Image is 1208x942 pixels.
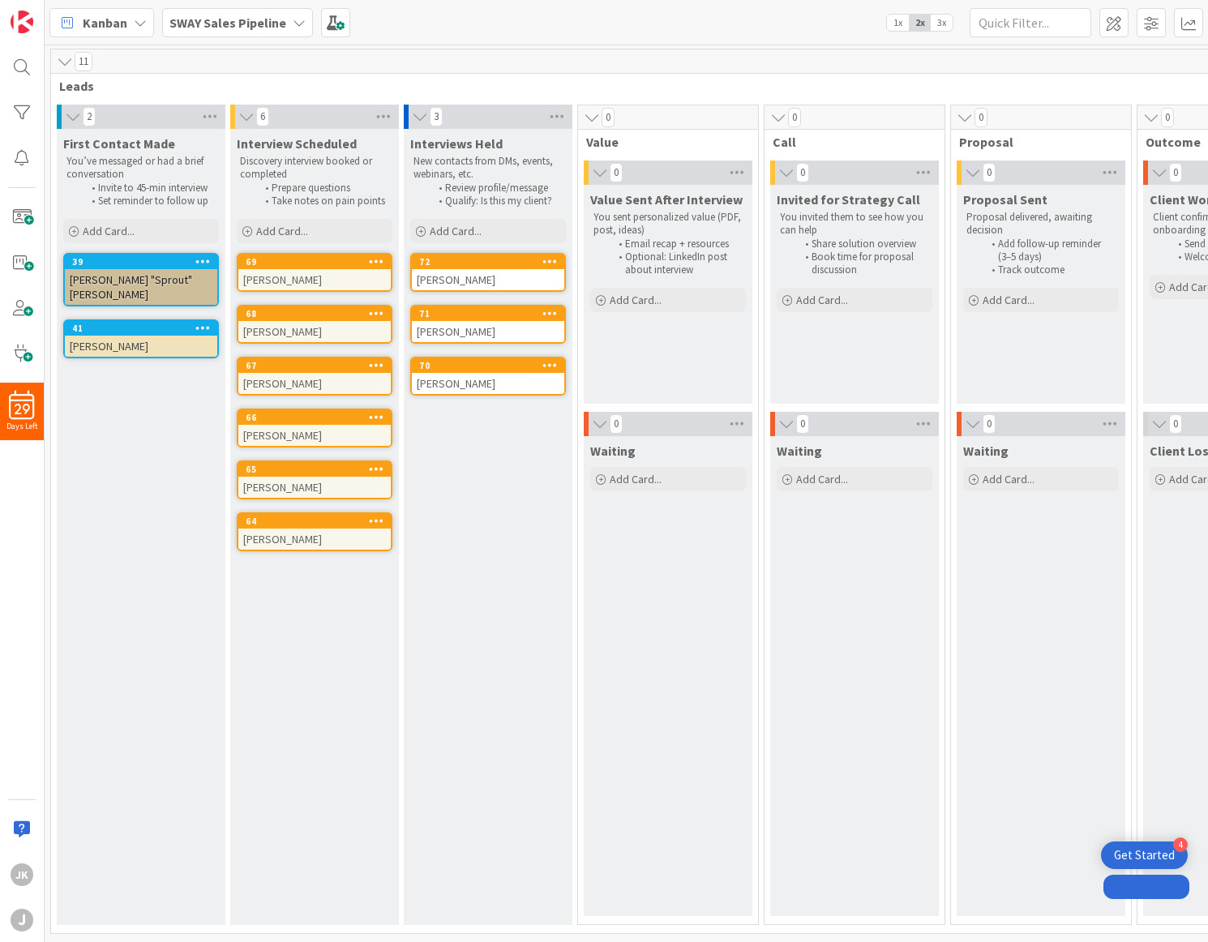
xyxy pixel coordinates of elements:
[1101,841,1188,869] div: Open Get Started checklist, remaining modules: 4
[238,255,391,290] div: 69[PERSON_NAME]
[238,255,391,269] div: 69
[238,529,391,550] div: [PERSON_NAME]
[238,477,391,498] div: [PERSON_NAME]
[256,224,308,238] span: Add Card...
[586,134,738,150] span: Value
[1161,108,1174,127] span: 0
[966,211,1116,238] p: Proposal delivered, awaiting decision
[63,319,219,358] a: 41[PERSON_NAME]
[246,464,391,475] div: 65
[412,306,564,342] div: 71[PERSON_NAME]
[246,516,391,527] div: 64
[83,224,135,238] span: Add Card...
[610,250,743,277] li: Optional: LinkedIn post about interview
[83,195,216,208] li: Set reminder to follow up
[963,191,1047,208] span: Proposal Sent
[11,909,33,931] div: j
[796,472,848,486] span: Add Card...
[773,134,924,150] span: Call
[419,308,564,319] div: 71
[238,462,391,498] div: 65[PERSON_NAME]
[256,195,390,208] li: Take notes on pain points
[65,336,217,357] div: [PERSON_NAME]
[237,512,392,551] a: 64[PERSON_NAME]
[66,155,216,182] p: You’ve messaged or had a brief conversation
[1173,837,1188,852] div: 4
[412,306,564,321] div: 71
[63,135,175,152] span: First Contact Made
[590,191,743,208] span: Value Sent After Interview
[238,425,391,446] div: [PERSON_NAME]
[237,409,392,447] a: 66[PERSON_NAME]
[796,238,930,250] li: Share solution overview
[238,269,391,290] div: [PERSON_NAME]
[788,108,801,127] span: 0
[610,472,662,486] span: Add Card...
[238,373,391,394] div: [PERSON_NAME]
[410,357,566,396] a: 70[PERSON_NAME]
[610,293,662,307] span: Add Card...
[887,15,909,31] span: 1x
[83,107,96,126] span: 2
[590,443,636,459] span: Waiting
[413,155,563,182] p: New contacts from DMs, events, webinars, etc.
[419,360,564,371] div: 70
[430,182,563,195] li: Review profile/message
[238,306,391,321] div: 68
[65,255,217,305] div: 39[PERSON_NAME] "Sprout" [PERSON_NAME]
[72,323,217,334] div: 41
[256,182,390,195] li: Prepare questions
[983,238,1116,264] li: Add follow-up reminder (3–5 days)
[238,462,391,477] div: 65
[238,514,391,529] div: 64
[410,305,566,344] a: 71[PERSON_NAME]
[975,108,987,127] span: 0
[65,321,217,357] div: 41[PERSON_NAME]
[11,863,33,886] div: JK
[796,293,848,307] span: Add Card...
[256,107,269,126] span: 6
[959,134,1111,150] span: Proposal
[246,412,391,423] div: 66
[610,238,743,250] li: Email recap + resources
[983,293,1035,307] span: Add Card...
[430,224,482,238] span: Add Card...
[240,155,389,182] p: Discovery interview booked or completed
[796,163,809,182] span: 0
[780,211,929,238] p: You invited them to see how you can help
[430,195,563,208] li: Qualify: Is this my client?
[777,443,822,459] span: Waiting
[983,263,1116,276] li: Track outcome
[11,11,33,33] img: Visit kanbanzone.com
[72,256,217,268] div: 39
[169,15,286,31] b: SWAY Sales Pipeline
[237,357,392,396] a: 67[PERSON_NAME]
[412,358,564,394] div: 70[PERSON_NAME]
[237,135,357,152] span: Interview Scheduled
[983,163,996,182] span: 0
[238,321,391,342] div: [PERSON_NAME]
[63,253,219,306] a: 39[PERSON_NAME] "Sprout" [PERSON_NAME]
[15,404,30,415] span: 29
[970,8,1091,37] input: Quick Filter...
[777,191,920,208] span: Invited for Strategy Call
[412,269,564,290] div: [PERSON_NAME]
[246,308,391,319] div: 68
[75,52,92,71] span: 11
[237,253,392,292] a: 69[PERSON_NAME]
[246,256,391,268] div: 69
[983,414,996,434] span: 0
[602,108,615,127] span: 0
[65,321,217,336] div: 41
[237,305,392,344] a: 68[PERSON_NAME]
[931,15,953,31] span: 3x
[238,358,391,373] div: 67
[610,414,623,434] span: 0
[1114,847,1175,863] div: Get Started
[963,443,1009,459] span: Waiting
[65,255,217,269] div: 39
[412,255,564,269] div: 72
[412,373,564,394] div: [PERSON_NAME]
[246,360,391,371] div: 67
[796,250,930,277] li: Book time for proposal discussion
